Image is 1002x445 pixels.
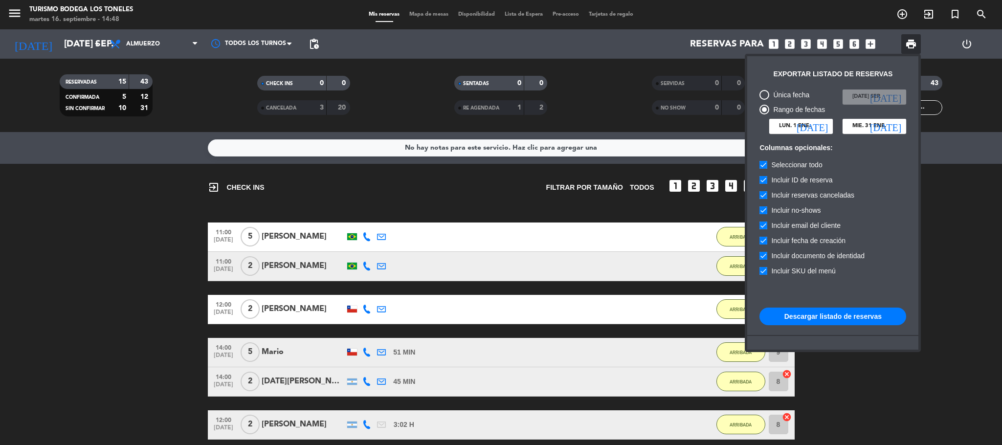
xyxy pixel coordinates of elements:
i: [DATE] [870,92,901,102]
div: Única fecha [769,89,809,101]
span: Incluir SKU del menú [771,265,836,277]
button: Descargar listado de reservas [759,308,906,325]
span: Incluir documento de identidad [771,250,865,262]
span: Incluir no-shows [771,204,821,216]
div: Rango de fechas [769,104,825,115]
i: [DATE] [797,121,828,131]
span: Incluir ID de reserva [771,174,832,186]
span: Seleccionar todo [771,159,822,171]
span: Incluir email del cliente [771,220,841,231]
span: print [905,38,917,50]
div: Exportar listado de reservas [773,68,892,80]
h6: Columnas opcionales: [759,144,906,152]
i: [DATE] [870,121,901,131]
span: Incluir fecha de creación [771,235,846,246]
span: Incluir reservas canceladas [771,189,854,201]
